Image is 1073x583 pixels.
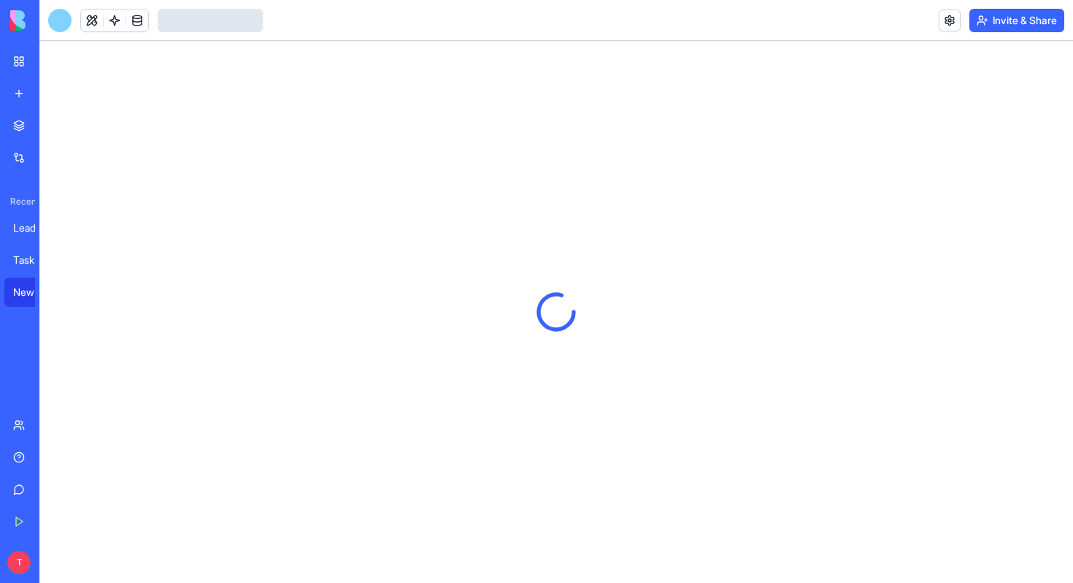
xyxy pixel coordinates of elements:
a: New Bond - Ultimate Parent Support [4,278,63,307]
span: T [7,551,31,574]
div: Task Manager [13,253,54,267]
img: logo [10,10,101,31]
button: Invite & Share [969,9,1064,32]
a: Task Manager [4,245,63,275]
a: Lead Management System [4,213,63,243]
div: New Bond - Ultimate Parent Support [13,285,54,300]
span: Recent [4,196,35,207]
div: Lead Management System [13,221,54,235]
